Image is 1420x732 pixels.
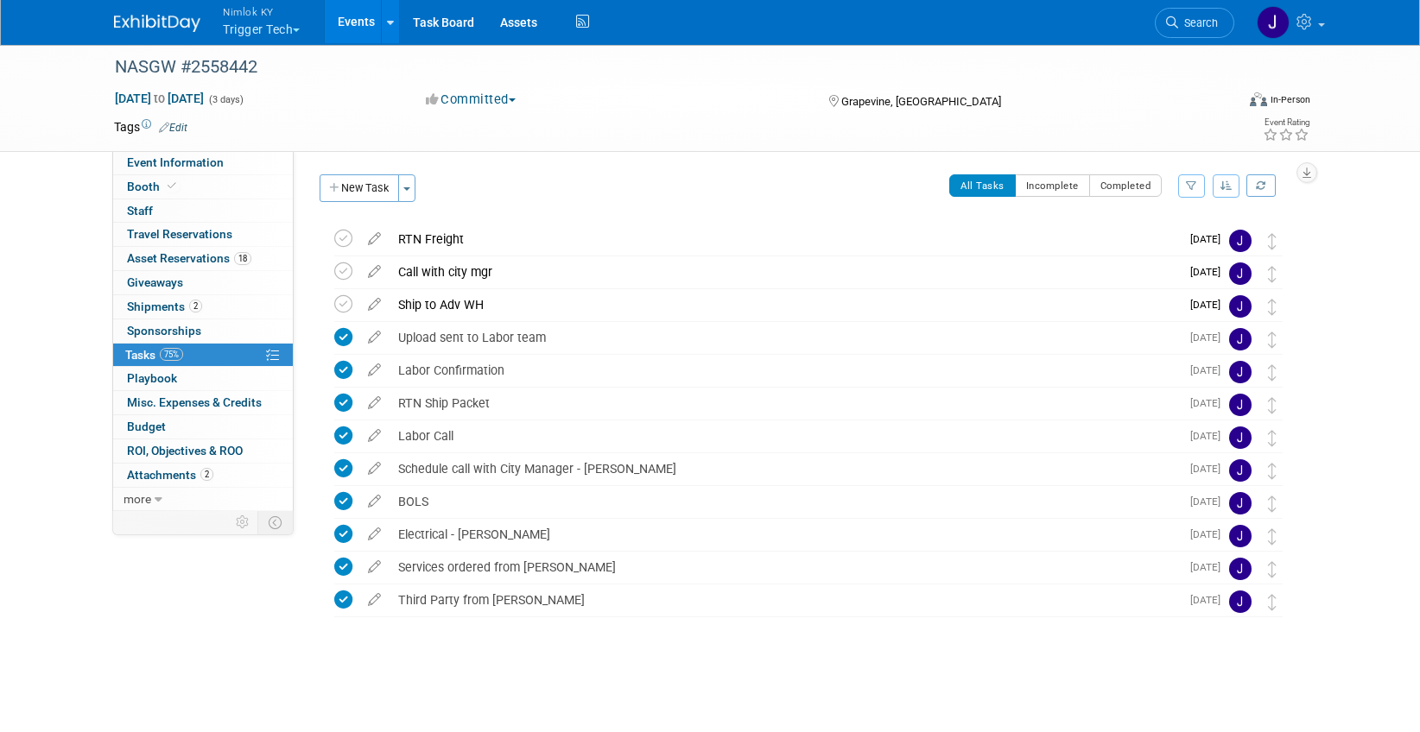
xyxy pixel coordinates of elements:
[1229,361,1252,383] img: Jamie Dunn
[1155,8,1234,38] a: Search
[127,227,232,241] span: Travel Reservations
[1190,266,1229,278] span: [DATE]
[1190,430,1229,442] span: [DATE]
[1268,561,1277,577] i: Move task
[1250,92,1267,106] img: Format-Inperson.png
[1229,394,1252,416] img: Jamie Dunn
[127,395,262,409] span: Misc. Expenses & Credits
[127,180,180,193] span: Booth
[1190,463,1229,475] span: [DATE]
[1229,558,1252,580] img: Jamie Dunn
[1229,230,1252,252] img: Jamie Dunn
[127,468,213,482] span: Attachments
[113,271,293,294] a: Giveaways
[127,444,243,457] span: ROI, Objectives & ROO
[109,52,1208,83] div: NASGW #2558442
[359,559,390,575] a: edit
[359,428,390,444] a: edit
[1190,594,1229,606] span: [DATE]
[114,91,205,106] span: [DATE] [DATE]
[359,264,390,280] a: edit
[1268,299,1277,315] i: Move task
[1268,463,1277,479] i: Move task
[390,552,1180,582] div: Services ordered from [PERSON_NAME]
[159,122,187,134] a: Edit
[127,300,202,313] span: Shipments
[127,275,183,289] span: Giveaways
[113,344,293,367] a: Tasks75%
[841,95,1001,108] span: Grapevine, [GEOGRAPHIC_DATA]
[1268,495,1277,512] i: Move task
[390,224,1180,254] div: RTN Freight
[1268,528,1277,545] i: Move task
[1229,426,1252,449] img: Jamie Dunn
[113,199,293,223] a: Staff
[359,231,390,247] a: edit
[1270,93,1310,106] div: In-Person
[1268,397,1277,413] i: Move task
[1257,6,1290,39] img: Jamie Dunn
[390,585,1180,615] div: Third Party from [PERSON_NAME]
[113,319,293,343] a: Sponsorships
[1015,174,1090,197] button: Incomplete
[1190,364,1229,376] span: [DATE]
[359,461,390,476] a: edit
[390,454,1180,483] div: Schedule call with City Manager - [PERSON_NAME]
[127,155,224,169] span: Event Information
[228,511,258,533] td: Personalize Event Tab Strip
[359,395,390,411] a: edit
[390,323,1180,352] div: Upload sent to Labor team
[1229,459,1252,482] img: Jamie Dunn
[1132,90,1310,116] div: Event Format
[1190,233,1229,245] span: [DATE]
[390,487,1180,516] div: BOLS
[359,330,390,345] a: edit
[113,223,293,246] a: Travel Reservations
[1268,266,1277,282] i: Move task
[1190,299,1229,311] span: [DATE]
[1246,174,1276,197] a: Refresh
[1229,590,1252,613] img: Jamie Dunn
[359,527,390,542] a: edit
[151,91,168,105] span: to
[390,356,1180,385] div: Labor Confirmation
[320,174,399,202] button: New Task
[1229,328,1252,350] img: Jamie Dunn
[113,151,293,174] a: Event Information
[234,252,251,265] span: 18
[1229,525,1252,547] img: Jamie Dunn
[113,247,293,270] a: Asset Reservations18
[207,94,244,105] span: (3 days)
[114,15,200,32] img: ExhibitDay
[1268,331,1277,348] i: Move task
[113,464,293,487] a: Attachments2
[390,388,1180,418] div: RTN Ship Packet
[359,592,390,608] a: edit
[1190,528,1229,540] span: [DATE]
[390,257,1180,287] div: Call with city mgr
[1190,397,1229,409] span: [DATE]
[390,290,1180,319] div: Ship to Adv WH
[1229,262,1252,285] img: Jamie Dunn
[113,295,293,319] a: Shipments2
[1268,233,1277,249] i: Move task
[113,391,293,414] a: Misc. Expenses & Credits
[114,118,187,136] td: Tags
[949,174,1016,197] button: All Tasks
[1190,561,1229,573] span: [DATE]
[113,415,293,439] a: Budget
[390,421,1180,451] div: Labor Call
[1229,492,1252,514] img: Jamie Dunn
[359,297,390,312] a: edit
[168,181,176,191] i: Booth reservation complete
[1263,118,1309,127] div: Event Rating
[1229,295,1252,318] img: Jamie Dunn
[127,251,251,265] span: Asset Reservations
[359,363,390,378] a: edit
[1268,430,1277,446] i: Move task
[189,300,202,312] span: 2
[1268,594,1277,610] i: Move task
[113,488,293,511] a: more
[127,371,177,385] span: Playbook
[113,367,293,390] a: Playbook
